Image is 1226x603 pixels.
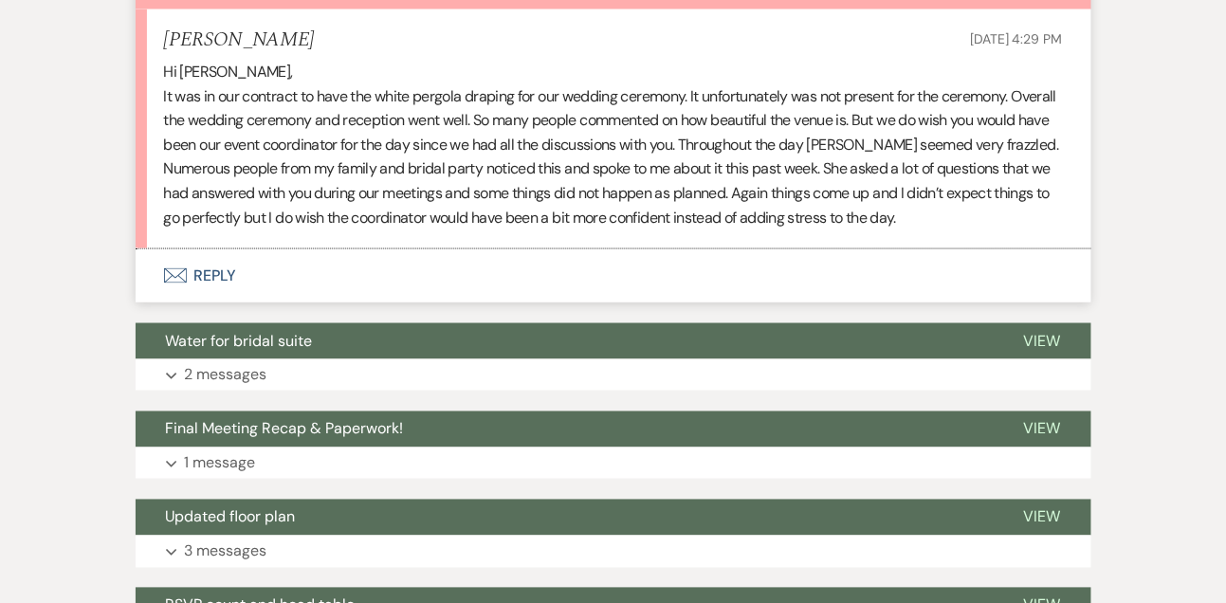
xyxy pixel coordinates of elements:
[185,363,267,388] p: 2 messages
[1024,331,1061,351] span: View
[994,500,1091,536] button: View
[136,323,994,359] button: Water for bridal suite
[994,411,1091,448] button: View
[164,84,1063,230] p: It was in our contract to have the white pergola draping for our wedding ceremony. It unfortunate...
[185,539,267,564] p: 3 messages
[164,28,315,52] h5: [PERSON_NAME]
[185,451,256,476] p: 1 message
[1024,419,1061,439] span: View
[136,249,1091,302] button: Reply
[166,507,296,527] span: Updated floor plan
[136,359,1091,392] button: 2 messages
[164,60,1063,84] p: Hi [PERSON_NAME],
[136,536,1091,568] button: 3 messages
[994,323,1091,359] button: View
[166,331,313,351] span: Water for bridal suite
[136,448,1091,480] button: 1 message
[1024,507,1061,527] span: View
[166,419,404,439] span: Final Meeting Recap & Paperwork!
[136,411,994,448] button: Final Meeting Recap & Paperwork!
[970,30,1062,47] span: [DATE] 4:29 PM
[136,500,994,536] button: Updated floor plan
